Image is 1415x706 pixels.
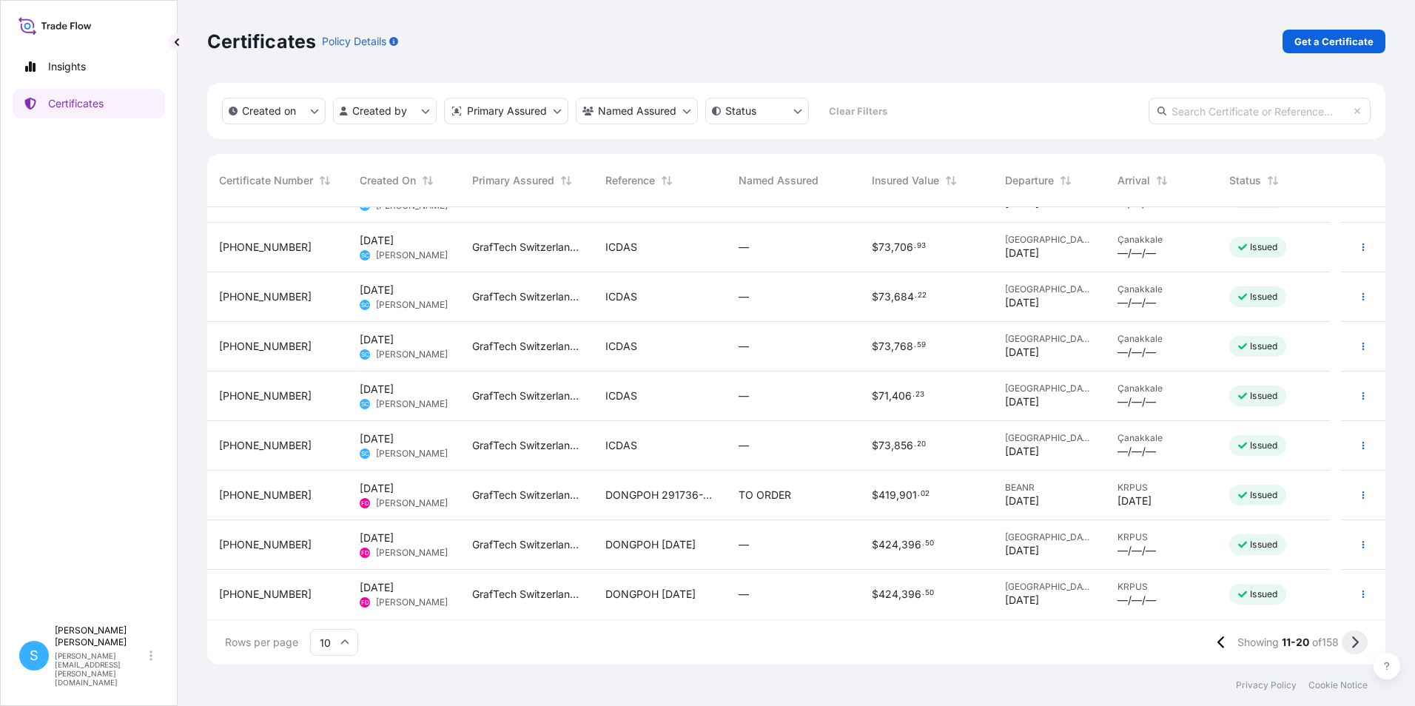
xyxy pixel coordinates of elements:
p: Issued [1250,440,1277,451]
p: Created by [352,104,407,118]
span: [DATE] [360,233,394,248]
span: 706 [894,242,913,252]
span: SC [361,446,369,461]
p: Get a Certificate [1294,34,1374,49]
span: 93 [917,243,926,249]
span: FD [361,545,369,560]
a: Get a Certificate [1283,30,1385,53]
span: Named Assured [739,173,819,188]
button: Sort [1153,172,1171,189]
span: [DATE] [360,283,394,297]
a: Certificates [13,89,165,118]
span: 73 [878,341,891,352]
button: cargoOwner Filter options [576,98,698,124]
span: [PERSON_NAME] [376,448,448,460]
span: 396 [901,539,921,550]
span: Çanakkale [1117,333,1206,345]
span: GrafTech Switzerland S.A. [472,339,582,354]
span: , [898,539,901,550]
span: ICDAS [605,289,637,304]
button: createdBy Filter options [333,98,437,124]
span: 901 [899,490,917,500]
span: — [739,289,749,304]
span: , [891,440,894,451]
span: KRPUS [1117,482,1206,494]
p: Issued [1250,241,1277,253]
span: , [898,589,901,599]
span: Çanakkale [1117,432,1206,444]
span: [PERSON_NAME] [376,497,448,509]
span: GrafTech Switzerland S.A. [472,240,582,255]
span: [GEOGRAPHIC_DATA] [1005,283,1094,295]
span: $ [872,391,878,401]
span: [GEOGRAPHIC_DATA] [1005,581,1094,593]
p: Issued [1250,588,1277,600]
p: Issued [1250,539,1277,551]
span: [DATE] [360,481,394,496]
span: Certificate Number [219,173,313,188]
span: [DATE] [360,580,394,595]
span: SC [361,297,369,312]
span: Primary Assured [472,173,554,188]
span: [DATE] [1005,246,1039,260]
span: —/—/— [1117,345,1156,360]
span: 22 [918,293,927,298]
span: Çanakkale [1117,383,1206,394]
span: . [912,392,915,397]
span: KRPUS [1117,531,1206,543]
span: 20 [917,442,926,447]
span: ICDAS [605,339,637,354]
span: Reference [605,173,655,188]
span: — [739,537,749,552]
span: [DATE] [1005,345,1039,360]
span: 73 [878,242,891,252]
p: Certificates [207,30,316,53]
p: Created on [242,104,296,118]
span: Çanakkale [1117,234,1206,246]
span: . [915,293,917,298]
button: Clear Filters [816,99,899,123]
p: [PERSON_NAME][EMAIL_ADDRESS][PERSON_NAME][DOMAIN_NAME] [55,651,147,687]
span: GrafTech Switzerland S.A. [472,389,582,403]
span: SC [361,347,369,362]
span: [DATE] [1005,593,1039,608]
span: Created On [360,173,416,188]
span: . [914,243,916,249]
p: Issued [1250,489,1277,501]
span: — [739,587,749,602]
span: GrafTech Switzerland S.A. [472,587,582,602]
span: — [739,240,749,255]
span: , [891,341,894,352]
span: 50 [925,541,934,546]
p: Named Assured [598,104,676,118]
span: [PHONE_NUMBER] [219,339,312,354]
span: ICDAS [605,438,637,453]
button: distributor Filter options [444,98,568,124]
span: —/—/— [1117,394,1156,409]
a: Privacy Policy [1236,679,1297,691]
span: 73 [878,292,891,302]
span: ICDAS [605,240,637,255]
span: [PERSON_NAME] [376,299,448,311]
span: 11-20 [1282,635,1309,650]
span: [DATE] [1005,444,1039,459]
p: Insights [48,59,86,74]
p: Certificates [48,96,104,111]
span: — [739,339,749,354]
span: $ [872,341,878,352]
button: Sort [419,172,437,189]
span: TO ORDER [739,488,791,502]
button: Sort [316,172,334,189]
span: [GEOGRAPHIC_DATA] [1005,333,1094,345]
span: 424 [878,589,898,599]
span: [PERSON_NAME] [376,596,448,608]
span: [PHONE_NUMBER] [219,537,312,552]
p: Cookie Notice [1308,679,1368,691]
span: S [30,648,38,663]
span: [DATE] [1005,543,1039,558]
span: [PHONE_NUMBER] [219,289,312,304]
span: DONGPOH 291736-30 [605,488,715,502]
span: FD [361,496,369,511]
span: $ [872,490,878,500]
